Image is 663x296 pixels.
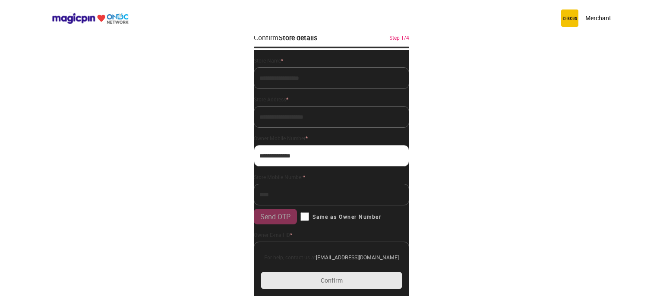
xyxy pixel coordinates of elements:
[254,173,409,180] div: Store Mobile Number
[585,14,611,22] p: Merchant
[254,135,409,142] div: Owner Mobile Number
[254,32,317,43] div: Confirm
[278,33,317,42] div: Store details
[254,57,409,64] div: Store Name
[561,9,578,27] img: circus.b677b59b.png
[261,254,402,261] div: For help, contact us at
[300,212,309,221] input: Same as Owner Number
[254,96,409,103] div: Store Address
[261,272,402,289] button: Confirm
[316,254,399,261] a: [EMAIL_ADDRESS][DOMAIN_NAME]
[300,212,381,221] label: Same as Owner Number
[254,209,297,224] button: Send OTP
[52,13,129,24] img: ondc-logo-new-small.8a59708e.svg
[389,34,409,41] div: Step 1/4
[254,231,409,238] div: Owner E-mail ID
